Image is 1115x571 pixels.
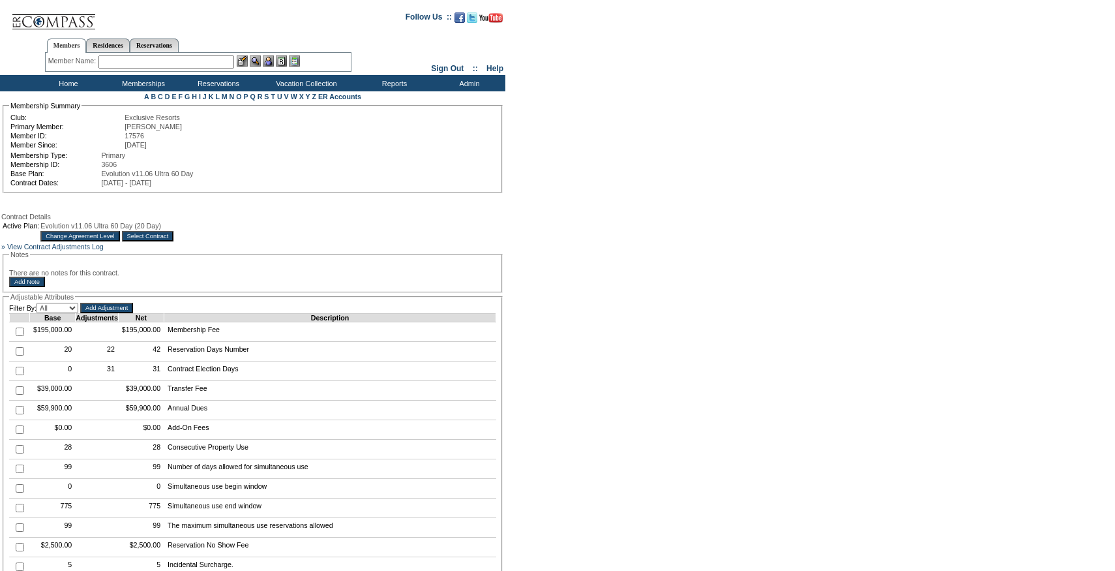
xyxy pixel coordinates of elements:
a: N [230,93,235,100]
td: Club: [10,114,123,121]
a: Residences [86,39,130,52]
a: Q [250,93,255,100]
td: $59,900.00 [30,401,76,420]
td: 42 [118,342,164,362]
td: 28 [118,440,164,459]
input: Add Note [9,277,45,287]
div: Member Name: [48,55,98,67]
td: Contract Election Days [164,362,496,381]
td: $39,000.00 [30,381,76,401]
img: View [250,55,261,67]
img: b_edit.gif [237,55,248,67]
td: Member ID: [10,132,123,140]
a: Members [47,39,87,53]
span: Evolution v11.06 Ultra 60 Day [101,170,193,177]
td: Admin [430,75,505,91]
a: M [222,93,228,100]
div: Contract Details [1,213,504,221]
a: Y [306,93,310,100]
a: Subscribe to our YouTube Channel [479,16,503,24]
td: Member Since: [10,141,123,149]
td: Vacation Collection [254,75,355,91]
td: Primary Member: [10,123,123,131]
td: 99 [30,459,76,479]
td: Transfer Fee [164,381,496,401]
a: R [258,93,263,100]
td: $2,500.00 [118,538,164,557]
a: D [165,93,170,100]
a: K [209,93,214,100]
a: Z [312,93,316,100]
input: Select Contract [122,231,174,241]
td: Add-On Fees [164,420,496,440]
span: [DATE] [125,141,147,149]
a: T [271,93,275,100]
td: $59,900.00 [118,401,164,420]
td: Memberships [104,75,179,91]
a: A [144,93,149,100]
td: $39,000.00 [118,381,164,401]
td: 0 [118,479,164,499]
td: 28 [30,440,76,459]
span: [PERSON_NAME] [125,123,182,131]
span: [DATE] - [DATE] [101,179,151,187]
a: ER Accounts [318,93,361,100]
td: Reservation No Show Fee [164,538,496,557]
a: I [199,93,201,100]
a: V [284,93,289,100]
a: E [171,93,176,100]
td: Home [29,75,104,91]
td: 31 [118,362,164,381]
a: Follow us on Twitter [467,16,477,24]
td: 99 [118,459,164,479]
td: Annual Dues [164,401,496,420]
td: Base Plan: [10,170,100,177]
a: Help [486,64,503,73]
td: Membership Fee [164,322,496,342]
a: U [277,93,282,100]
td: $0.00 [30,420,76,440]
span: Exclusive Resorts [125,114,180,121]
a: F [178,93,183,100]
img: Impersonate [263,55,274,67]
a: Become our fan on Facebook [454,16,465,24]
td: Adjustments [76,314,119,322]
td: Reservation Days Number [164,342,496,362]
a: X [299,93,304,100]
td: 99 [30,518,76,538]
td: Base [30,314,76,322]
td: 0 [30,479,76,499]
td: Filter By: [9,303,78,313]
td: Consecutive Property Use [164,440,496,459]
td: $195,000.00 [118,322,164,342]
td: Active Plan: [3,222,39,230]
a: G [185,93,190,100]
td: Reports [355,75,430,91]
td: $0.00 [118,420,164,440]
a: Sign Out [431,64,464,73]
td: Number of days allowed for simultaneous use [164,459,496,479]
td: $2,500.00 [30,538,76,557]
td: 775 [118,499,164,518]
td: Reservations [179,75,254,91]
img: Reservations [276,55,287,67]
span: Evolution v11.06 Ultra 60 Day (20 Day) [40,222,161,230]
img: b_calculator.gif [289,55,300,67]
td: 775 [30,499,76,518]
a: C [158,93,163,100]
td: $195,000.00 [30,322,76,342]
td: 31 [76,362,119,381]
a: S [264,93,269,100]
td: 22 [76,342,119,362]
td: Simultaneous use begin window [164,479,496,499]
td: Simultaneous use end window [164,499,496,518]
span: 3606 [101,161,117,168]
a: W [291,93,297,100]
input: Add Adjustment [80,303,133,313]
td: The maximum simultaneous use reservations allowed [164,518,496,538]
legend: Membership Summary [9,102,82,110]
td: 20 [30,342,76,362]
td: Description [164,314,496,322]
td: 99 [118,518,164,538]
img: Become our fan on Facebook [454,12,465,23]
